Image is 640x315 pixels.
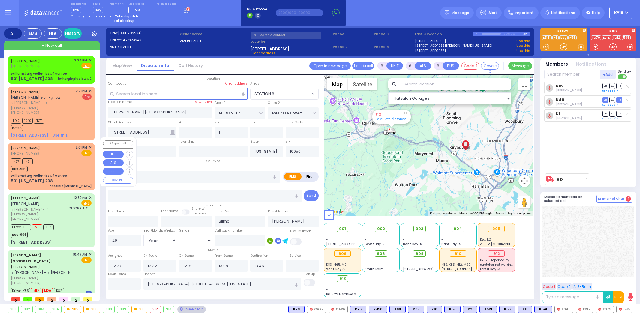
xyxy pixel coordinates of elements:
button: Covered [481,62,499,70]
span: 10:47 AM [73,252,87,257]
span: SECTION 6 [250,88,319,99]
input: Search hospital [143,278,301,290]
span: Location [204,76,223,81]
span: Phone 4 [374,44,413,49]
div: possible [MEDICAL_DATA] [50,184,92,188]
span: [PERSON_NAME] בערקאוויטש [11,95,60,100]
span: 904 [454,226,462,232]
label: Apt [179,120,185,125]
label: Medic on call [128,2,147,6]
a: Use this [516,43,530,48]
label: AIZERHEALTH [110,44,178,49]
span: Help [592,10,600,16]
div: 906 [84,306,100,313]
span: Patient info [201,203,225,208]
span: 903 [416,226,423,232]
label: Hospital [143,272,157,277]
a: K16 [556,84,563,88]
label: KJ EMS... [540,30,587,34]
div: Year/Month/Week/Day [143,228,176,233]
input: Search a contact [251,31,321,39]
span: FD79 [34,118,44,124]
span: stretcher not working properly [480,262,527,267]
label: P Last Name [268,209,288,214]
span: TR [616,83,622,89]
label: Night unit [110,2,123,6]
div: 910 [450,250,466,257]
label: Assigned [108,253,123,258]
div: 901 [8,306,18,313]
img: red-radio-icon.svg [578,308,581,311]
span: SO [609,111,615,116]
div: BLS [350,306,366,313]
u: [STREET_ADDRESS] - Use this [11,133,68,138]
span: [PHONE_NUMBER] [11,217,41,222]
label: Last 3 location [415,31,473,37]
span: [PHONE_NUMBER] [11,64,41,68]
span: Forest Bay-3 [480,267,500,271]
img: red-radio-icon.svg [310,308,313,311]
label: From Scene [215,253,233,258]
span: 0 [83,297,92,301]
span: - [326,283,328,287]
span: 0 [11,297,20,301]
span: [0910202524] [118,31,142,35]
span: 12:30 PM [74,196,87,200]
button: UNIT [103,151,124,158]
div: 908 [103,306,114,313]
div: lethargic plus low O2 [58,76,92,81]
label: Lines [93,2,103,6]
span: 2:21 PM [75,89,87,93]
button: Code-1 [461,62,479,70]
input: Search location here [108,88,248,99]
span: K83, K165, M9 [326,262,347,267]
a: Open in new page [309,62,351,70]
div: 501 [US_STATE] 208 [11,178,53,184]
span: [PERSON_NAME][GEOGRAPHIC_DATA] - [11,253,53,263]
span: ר' [PERSON_NAME]' - ר' [PERSON_NAME] [11,207,66,217]
button: Show street map [327,78,348,90]
button: Drag Pegman onto the map to open Street View [518,196,530,208]
span: Sanz Bay-6 [403,242,422,246]
label: Turn off text [618,74,627,80]
span: Phone 2 [333,44,372,49]
label: Cad: [110,31,178,36]
span: SECTION 6 [251,88,310,99]
button: Internal Chat 4 [596,195,632,203]
label: AIZERHEALTH [180,38,248,43]
span: K2 [22,158,33,164]
span: Phone 3 [374,31,413,37]
span: Driver-K85 [11,288,30,294]
label: Back Home [108,272,126,277]
label: Areas [250,81,259,86]
a: 913 [375,112,381,117]
span: 2:01 PM [75,145,87,150]
span: + New call [42,43,62,49]
img: Google [325,208,345,216]
span: - [403,258,405,262]
span: FD40 [22,118,33,124]
label: Destination [250,253,268,258]
h5: Message members on selected call [544,195,596,203]
span: ✕ [89,252,92,257]
a: [PERSON_NAME] [11,253,53,269]
button: Transfer call [352,62,374,70]
span: DR [602,97,608,103]
label: ZIP [286,139,290,144]
label: Clear address [225,81,248,86]
button: Members [545,61,568,68]
a: Calculate distance [375,117,406,121]
label: Use Callback [290,229,311,234]
label: Township [179,139,194,144]
a: K48 [556,97,564,102]
a: K541 [542,35,552,40]
span: 902 [377,226,385,232]
label: On Scene [179,253,194,258]
img: red-radio-icon.svg [598,308,601,311]
span: E-595 [11,125,23,131]
div: 913 [164,306,174,313]
button: Send [304,190,319,201]
span: - [365,237,366,242]
div: BLS [499,306,515,313]
label: Location [251,39,331,44]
